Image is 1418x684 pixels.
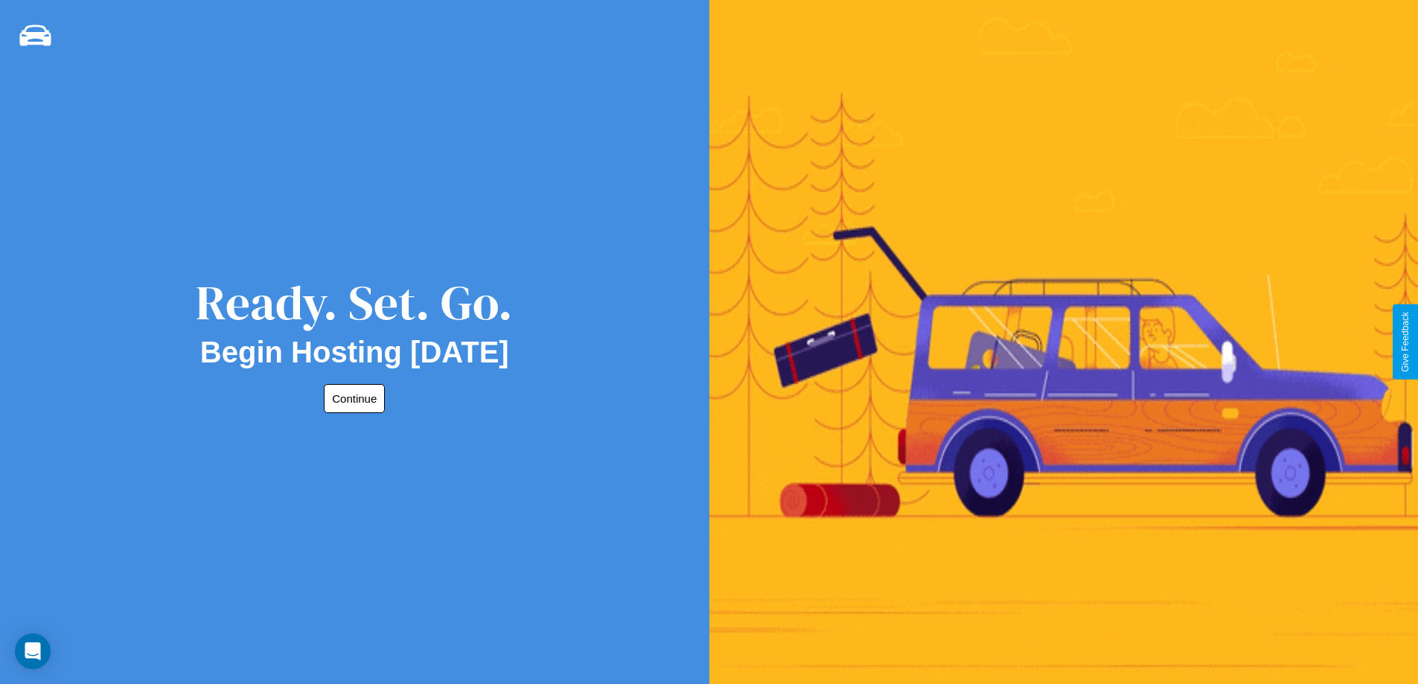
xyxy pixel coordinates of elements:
[200,336,509,369] h2: Begin Hosting [DATE]
[324,384,385,413] button: Continue
[196,269,513,336] div: Ready. Set. Go.
[15,633,51,669] div: Open Intercom Messenger
[1400,312,1411,372] div: Give Feedback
